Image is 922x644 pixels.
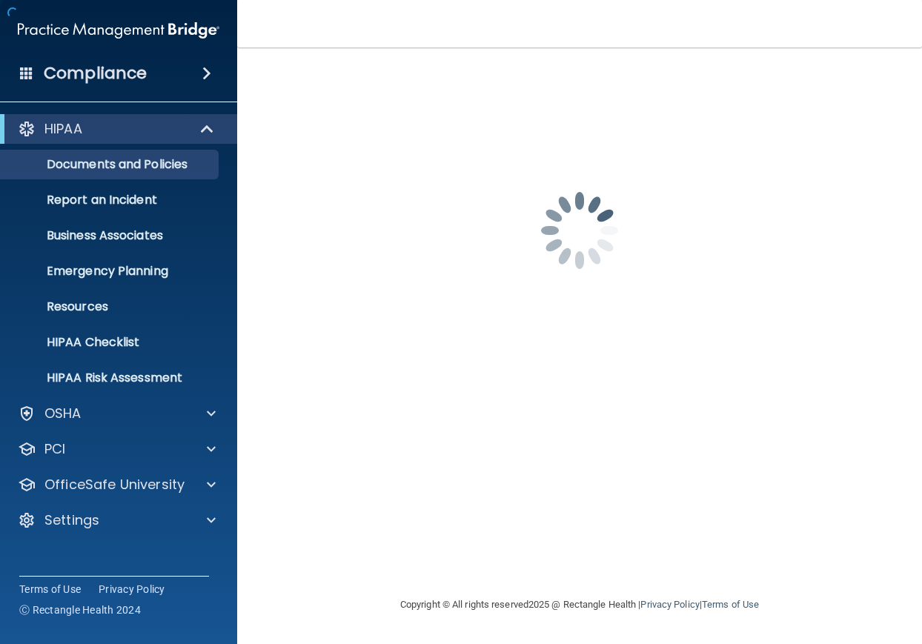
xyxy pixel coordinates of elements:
span: Ⓒ Rectangle Health 2024 [19,602,141,617]
p: HIPAA Checklist [10,335,212,350]
a: HIPAA [18,120,215,138]
a: Privacy Policy [640,599,699,610]
p: Business Associates [10,228,212,243]
a: PCI [18,440,216,458]
p: PCI [44,440,65,458]
div: Copyright © All rights reserved 2025 @ Rectangle Health | | [309,581,850,628]
p: Settings [44,511,99,529]
img: spinner.e123f6fc.gif [505,156,654,305]
p: OfficeSafe University [44,476,185,494]
p: HIPAA [44,120,82,138]
a: Terms of Use [19,582,81,597]
a: Settings [18,511,216,529]
h4: Compliance [44,63,147,84]
p: Documents and Policies [10,157,212,172]
p: Report an Incident [10,193,212,208]
p: Emergency Planning [10,264,212,279]
a: OSHA [18,405,216,422]
a: Privacy Policy [99,582,165,597]
a: Terms of Use [702,599,759,610]
p: OSHA [44,405,82,422]
p: Resources [10,299,212,314]
a: OfficeSafe University [18,476,216,494]
img: PMB logo [18,16,219,45]
p: HIPAA Risk Assessment [10,371,212,385]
